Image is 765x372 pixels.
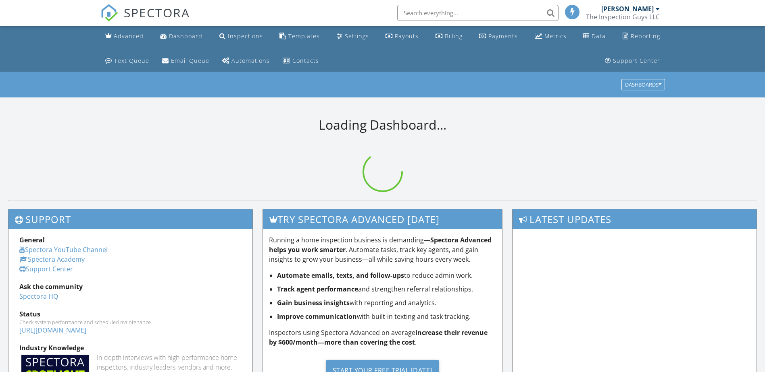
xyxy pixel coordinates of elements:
[100,4,118,22] img: The Best Home Inspection Software - Spectora
[269,235,496,264] p: Running a home inspection business is demanding— . Automate tasks, track key agents, and gain ins...
[19,343,242,353] div: Industry Knowledge
[544,32,567,40] div: Metrics
[382,29,422,44] a: Payouts
[288,32,320,40] div: Templates
[621,79,665,91] button: Dashboards
[631,32,660,40] div: Reporting
[601,5,654,13] div: [PERSON_NAME]
[592,32,606,40] div: Data
[114,32,144,40] div: Advanced
[586,13,660,21] div: The Inspection Guys LLC
[19,245,108,254] a: Spectora YouTube Channel
[277,298,496,308] li: with reporting and analytics.
[102,54,152,68] a: Text Queue
[276,29,323,44] a: Templates
[19,236,45,244] strong: General
[345,32,369,40] div: Settings
[513,209,757,229] h3: Latest Updates
[269,328,488,347] strong: increase their revenue by $600/month—more than covering the cost
[292,57,319,64] div: Contacts
[476,29,521,44] a: Payments
[231,57,270,64] div: Automations
[445,32,463,40] div: Billing
[157,29,206,44] a: Dashboard
[19,326,86,335] a: [URL][DOMAIN_NAME]
[8,209,252,229] h3: Support
[613,57,660,64] div: Support Center
[19,255,85,264] a: Spectora Academy
[277,285,358,293] strong: Track agent performance
[169,32,202,40] div: Dashboard
[228,32,263,40] div: Inspections
[277,271,496,280] li: to reduce admin work.
[124,4,190,21] span: SPECTORA
[19,265,73,273] a: Support Center
[269,236,492,254] strong: Spectora Advanced helps you work smarter
[602,54,663,68] a: Support Center
[102,29,147,44] a: Advanced
[19,309,242,319] div: Status
[277,312,496,321] li: with built-in texting and task tracking.
[279,54,322,68] a: Contacts
[277,271,404,280] strong: Automate emails, texts, and follow-ups
[114,57,149,64] div: Text Queue
[334,29,372,44] a: Settings
[19,292,58,301] a: Spectora HQ
[100,11,190,28] a: SPECTORA
[159,54,213,68] a: Email Queue
[219,54,273,68] a: Automations (Basic)
[19,319,242,325] div: Check system performance and scheduled maintenance.
[277,284,496,294] li: and strengthen referral relationships.
[277,298,350,307] strong: Gain business insights
[619,29,663,44] a: Reporting
[395,32,419,40] div: Payouts
[432,29,466,44] a: Billing
[488,32,518,40] div: Payments
[171,57,209,64] div: Email Queue
[580,29,609,44] a: Data
[625,82,661,88] div: Dashboards
[19,282,242,291] div: Ask the community
[263,209,502,229] h3: Try spectora advanced [DATE]
[397,5,559,21] input: Search everything...
[532,29,570,44] a: Metrics
[216,29,266,44] a: Inspections
[269,328,496,347] p: Inspectors using Spectora Advanced on average .
[277,312,357,321] strong: Improve communication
